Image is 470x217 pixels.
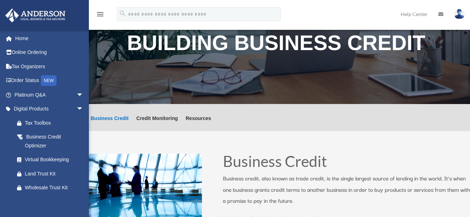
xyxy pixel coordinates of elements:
i: menu [96,10,105,18]
a: Home [5,31,94,45]
a: Digital Productsarrow_drop_down [5,102,94,116]
a: Credit Monitoring [137,116,178,131]
a: Online Ordering [5,45,94,60]
a: menu [96,12,105,18]
a: Land Trust Kit [10,167,94,181]
span: arrow_drop_down [76,102,91,116]
div: Wholesale Trust Kit [25,183,85,192]
p: Business credit, also known as trade credit, is the single largest source of lending in the world... [223,173,470,213]
a: Business Credit Optimizer [10,130,91,153]
a: Wholesale Trust Kit [10,181,94,195]
div: Land Trust Kit [25,169,85,178]
a: Virtual Bookkeeping [10,153,94,167]
img: Anderson Advisors Platinum Portal [3,9,68,22]
div: Tax Toolbox [25,119,85,128]
div: Virtual Bookkeeping [25,155,85,164]
h1: Business Credit [223,154,470,173]
a: Business Credit [91,116,129,131]
a: Order StatusNEW [5,74,94,88]
a: Tax Toolbox [10,116,94,130]
a: Resources [186,116,211,131]
a: Tax Organizers [5,59,94,74]
div: Business Credit Optimizer [25,132,82,150]
a: Platinum Q&Aarrow_drop_down [5,88,94,102]
i: search [119,10,127,17]
span: arrow_drop_down [76,88,91,102]
div: NEW [41,75,57,86]
h1: Building Business Credit [127,33,432,57]
img: User Pic [454,9,465,19]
